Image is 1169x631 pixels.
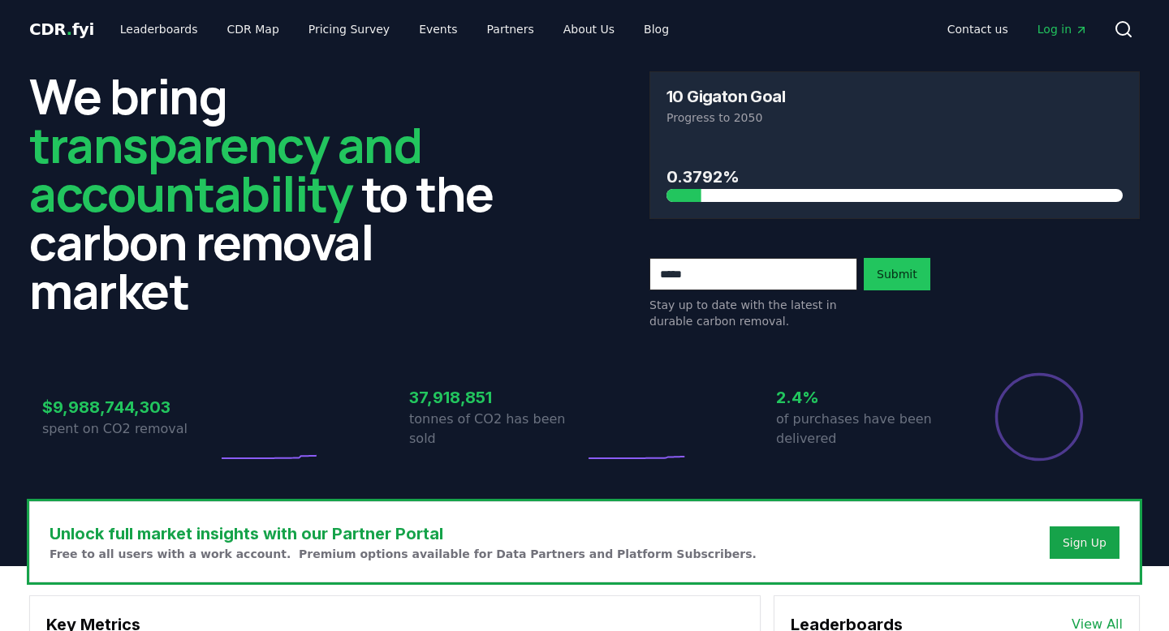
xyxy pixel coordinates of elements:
[42,395,218,419] h3: $9,988,744,303
[295,15,403,44] a: Pricing Survey
[42,419,218,439] p: spent on CO2 removal
[50,522,757,546] h3: Unlock full market insights with our Partner Portal
[29,19,94,39] span: CDR fyi
[666,109,1123,126] p: Progress to 2050
[107,15,211,44] a: Leaderboards
[29,111,421,226] span: transparency and accountability
[1024,15,1101,44] a: Log in
[1063,534,1106,551] a: Sign Up
[934,15,1101,44] nav: Main
[649,297,857,329] p: Stay up to date with the latest in durable carbon removal.
[1037,21,1088,37] span: Log in
[107,15,682,44] nav: Main
[550,15,628,44] a: About Us
[67,19,72,39] span: .
[409,410,584,449] p: tonnes of CO2 has been sold
[776,410,951,449] p: of purchases have been delivered
[29,18,94,41] a: CDR.fyi
[994,371,1085,462] div: Percentage of sales delivered
[409,385,584,410] h3: 37,918,851
[474,15,547,44] a: Partners
[864,258,930,290] button: Submit
[29,71,520,315] h2: We bring to the carbon removal market
[776,385,951,410] h3: 2.4%
[1050,526,1119,559] button: Sign Up
[666,165,1123,189] h3: 0.3792%
[50,546,757,562] p: Free to all users with a work account. Premium options available for Data Partners and Platform S...
[666,88,785,105] h3: 10 Gigaton Goal
[406,15,470,44] a: Events
[631,15,682,44] a: Blog
[934,15,1021,44] a: Contact us
[214,15,292,44] a: CDR Map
